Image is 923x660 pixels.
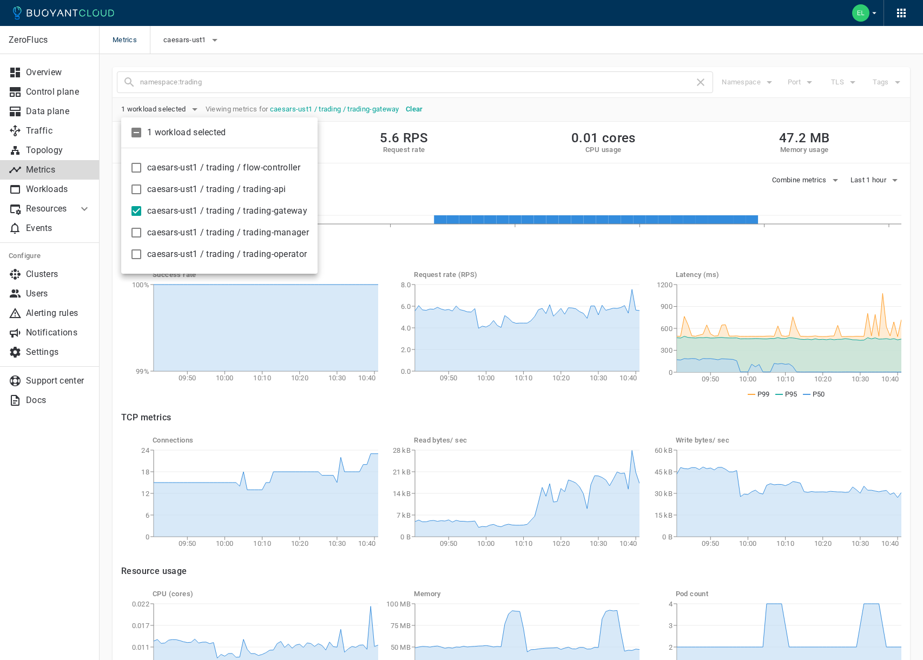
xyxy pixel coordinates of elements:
[147,162,309,173] span: caesars-ust1 / trading / flow-controller
[147,184,309,195] span: caesars-ust1 / trading / trading-api
[147,249,309,260] span: caesars-ust1 / trading / trading-operator
[147,206,309,216] span: caesars-ust1 / trading / trading-gateway
[147,227,309,238] span: caesars-ust1 / trading / trading-manager
[147,127,309,138] span: 1 workload selected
